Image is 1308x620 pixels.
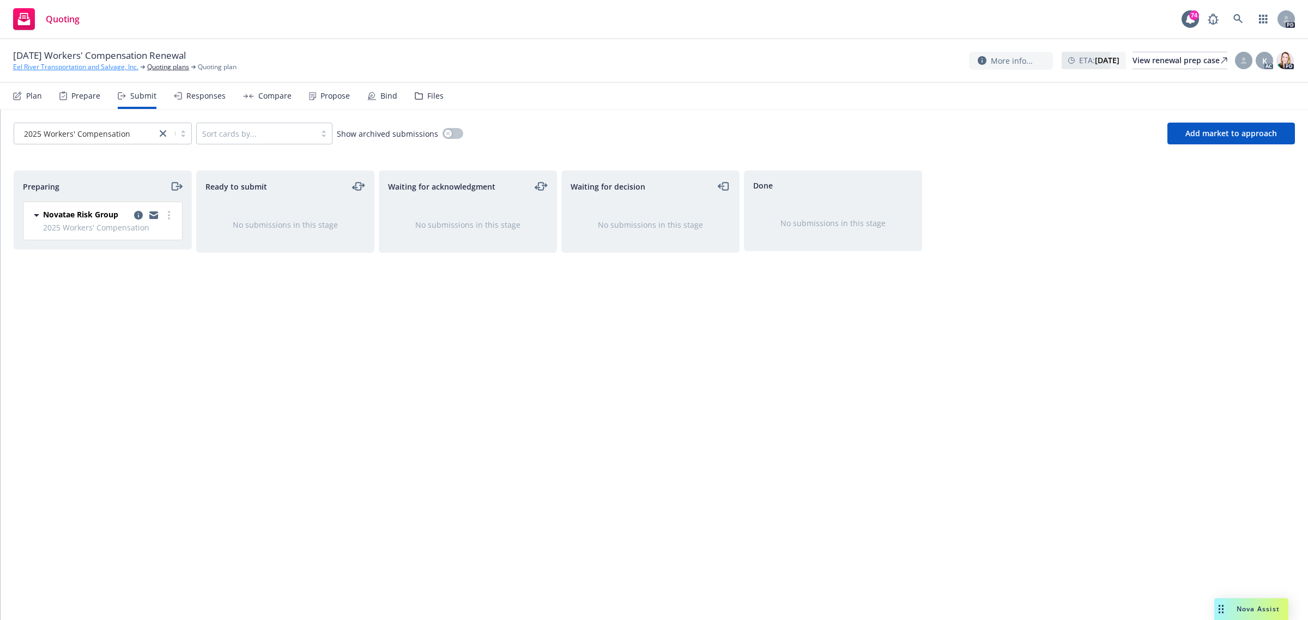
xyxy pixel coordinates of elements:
span: 2025 Workers' Compensation [24,128,130,139]
span: [DATE] Workers' Compensation Renewal [13,49,186,62]
span: 2025 Workers' Compensation [20,128,151,139]
a: close [156,127,169,140]
a: Report a Bug [1202,8,1224,30]
span: ETA : [1079,54,1119,66]
div: No submissions in this stage [579,219,722,230]
span: Ready to submit [205,181,267,192]
div: Plan [26,92,42,100]
span: More info... [991,55,1033,66]
button: Add market to approach [1167,123,1295,144]
div: No submissions in this stage [214,219,356,230]
a: moveLeftRight [535,180,548,193]
a: Eel River Transportation and Salvage, Inc. [13,62,138,72]
span: Done [753,180,773,191]
div: Drag to move [1214,598,1228,620]
button: More info... [969,52,1053,70]
span: Nova Assist [1237,604,1280,613]
a: Quoting plans [147,62,189,72]
div: No submissions in this stage [762,217,904,229]
a: moveRight [169,180,183,193]
span: Waiting for decision [571,181,645,192]
a: moveLeft [717,180,730,193]
a: Switch app [1252,8,1274,30]
div: Files [427,92,444,100]
div: Propose [320,92,350,100]
a: copy logging email [132,209,145,222]
a: Search [1227,8,1249,30]
a: moveLeftRight [352,180,365,193]
div: Compare [258,92,292,100]
div: Responses [186,92,226,100]
span: Novatae Risk Group [43,209,118,220]
button: Nova Assist [1214,598,1288,620]
strong: [DATE] [1095,55,1119,65]
a: copy logging email [147,209,160,222]
div: No submissions in this stage [397,219,539,230]
span: Show archived submissions [337,128,438,139]
div: Bind [380,92,397,100]
span: 2025 Workers' Compensation [43,222,175,233]
div: Submit [130,92,156,100]
span: Preparing [23,181,59,192]
a: Quoting [9,4,84,34]
a: View renewal prep case [1133,52,1227,69]
span: Quoting plan [198,62,237,72]
img: photo [1276,52,1294,69]
span: Quoting [46,15,80,23]
a: more [162,209,175,222]
span: K [1262,55,1267,66]
div: Prepare [71,92,100,100]
span: Waiting for acknowledgment [388,181,495,192]
span: Add market to approach [1185,128,1277,138]
div: 74 [1189,10,1199,20]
